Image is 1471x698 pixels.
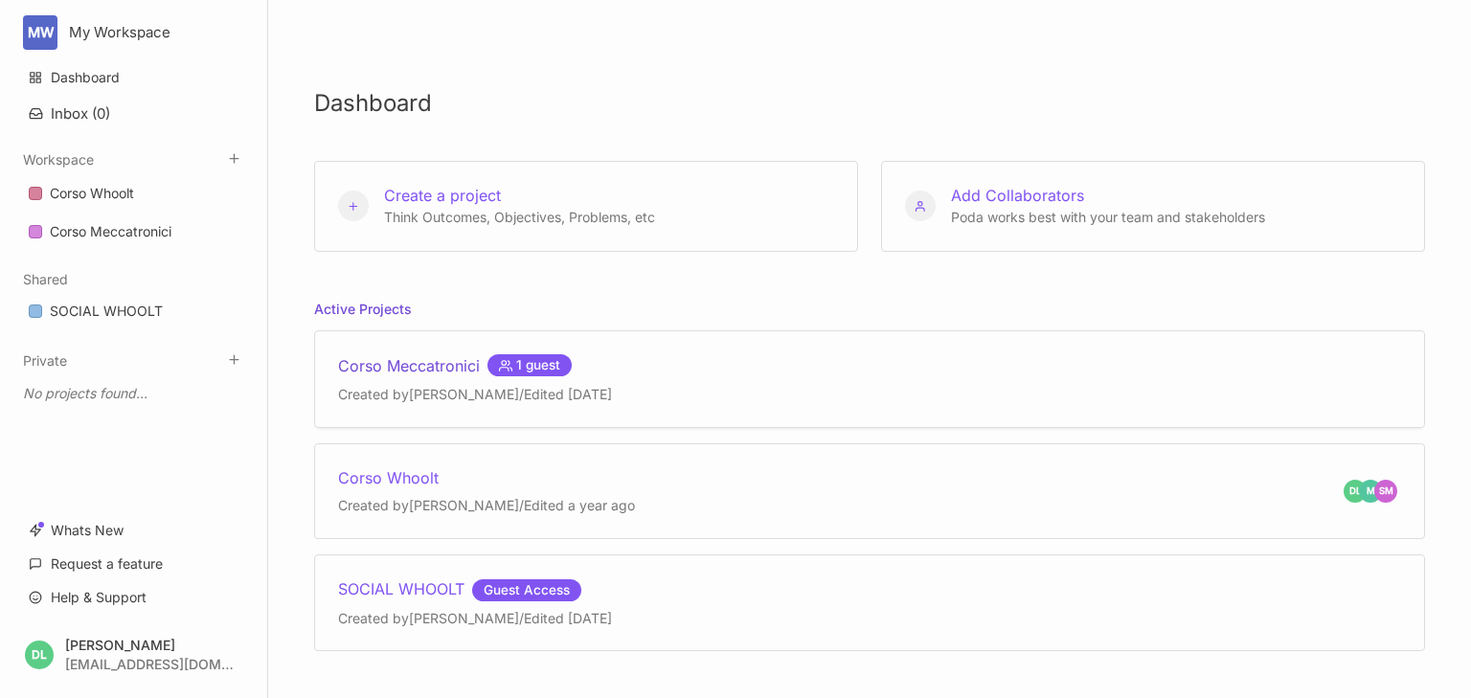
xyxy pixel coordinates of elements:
[17,214,250,250] a: Corso Meccatronici
[1344,480,1367,503] div: DL
[17,371,250,417] div: Private
[338,609,612,628] div: Created by [PERSON_NAME] / Edited [DATE]
[17,169,250,258] div: Workspace
[17,512,250,549] a: Whats New
[338,578,612,601] div: SOCIAL WHOOLT
[881,161,1425,252] button: Add Collaborators Poda works best with your team and stakeholders
[65,638,234,652] div: [PERSON_NAME]
[384,209,655,225] span: Think Outcomes, Objectives, Problems, etc
[23,15,57,50] div: MW
[314,443,1425,539] a: SMMDLCorso WhooltCreated by[PERSON_NAME]/Edited a year ago
[17,287,250,337] div: Shared
[17,59,250,96] a: Dashboard
[50,300,163,323] div: SOCIAL WHOOLT
[951,186,1084,205] span: Add Collaborators
[17,293,250,329] a: SOCIAL WHOOLT
[17,579,250,616] a: Help & Support
[487,354,572,376] span: 1 guest
[17,175,250,213] div: Corso Whoolt
[17,376,250,411] div: No projects found...
[23,15,244,50] button: MWMy Workspace
[314,161,858,252] button: Create a project Think Outcomes, Objectives, Problems, etc
[65,657,234,671] div: [EMAIL_ADDRESS][DOMAIN_NAME]
[17,97,250,130] button: Inbox (0)
[338,467,635,488] div: Corso Whoolt
[17,293,250,330] div: SOCIAL WHOOLT
[17,214,250,251] div: Corso Meccatronici
[472,579,581,601] span: Guest Access
[314,330,1425,427] a: Corso Meccatronici 1 guestCreated by[PERSON_NAME]/Edited [DATE]
[314,554,1425,651] a: SOCIAL WHOOLTGuest AccessCreated by[PERSON_NAME]/Edited [DATE]
[17,546,250,582] a: Request a feature
[951,209,1265,225] span: Poda works best with your team and stakeholders
[314,299,412,332] h5: Active Projects
[23,352,67,369] button: Private
[17,626,250,683] button: DL[PERSON_NAME][EMAIL_ADDRESS][DOMAIN_NAME]
[50,220,171,243] div: Corso Meccatronici
[50,182,134,205] div: Corso Whoolt
[384,186,501,205] span: Create a project
[17,175,250,212] a: Corso Whoolt
[338,385,612,404] div: Created by [PERSON_NAME] / Edited [DATE]
[25,641,54,669] div: DL
[1359,480,1382,503] div: M
[1374,480,1397,503] div: SM
[23,151,94,168] button: Workspace
[314,92,1425,115] h1: Dashboard
[338,496,635,515] div: Created by [PERSON_NAME] / Edited a year ago
[23,271,68,287] button: Shared
[69,24,214,41] div: My Workspace
[338,354,612,377] div: Corso Meccatronici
